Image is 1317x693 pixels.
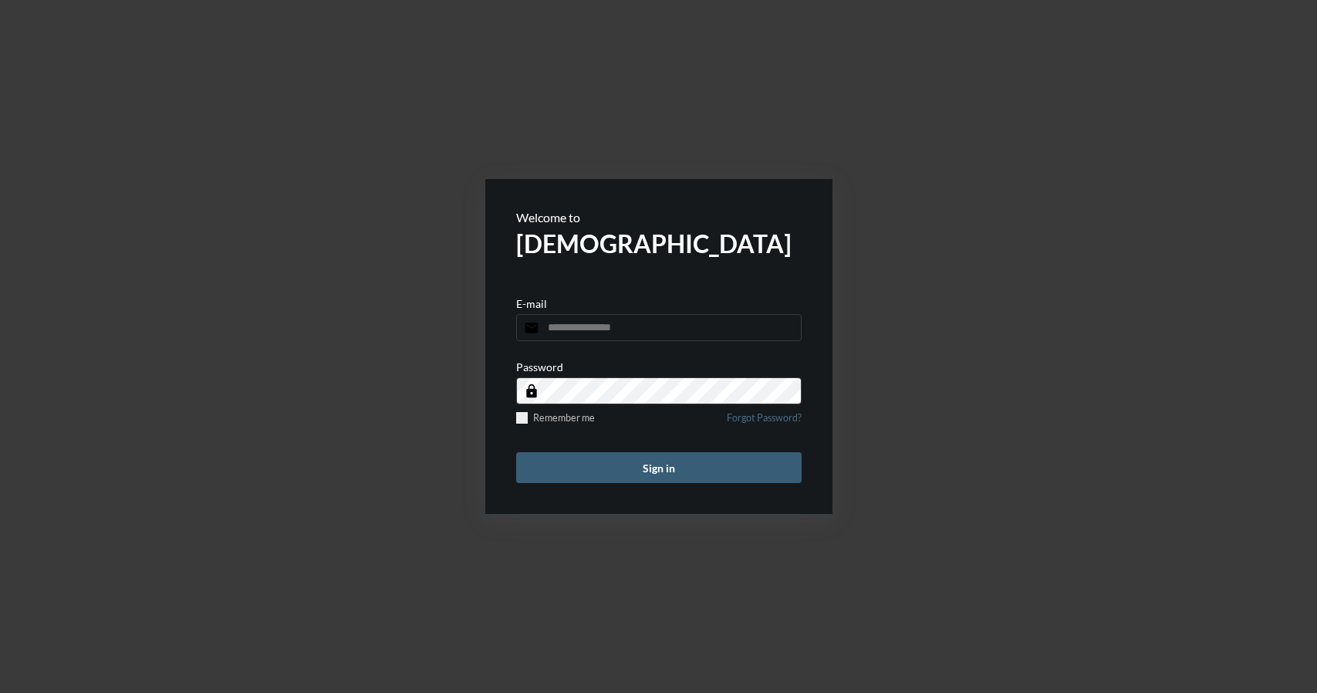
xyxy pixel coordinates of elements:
[516,360,563,374] p: Password
[516,452,802,483] button: Sign in
[516,210,802,225] p: Welcome to
[516,297,547,310] p: E-mail
[516,412,595,424] label: Remember me
[516,228,802,259] h2: [DEMOGRAPHIC_DATA]
[727,412,802,433] a: Forgot Password?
